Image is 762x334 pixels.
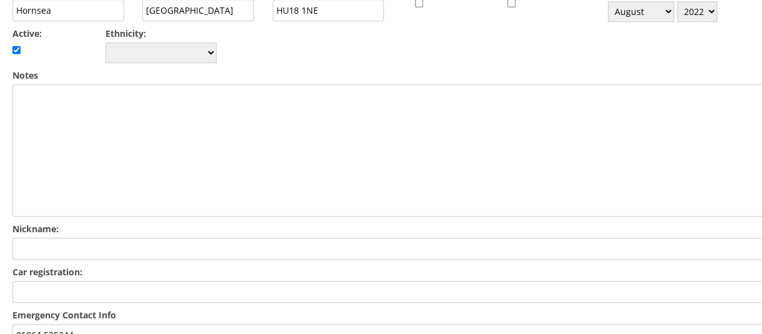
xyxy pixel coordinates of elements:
label: Ethnicity: [105,27,217,39]
label: Active: [12,27,105,39]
